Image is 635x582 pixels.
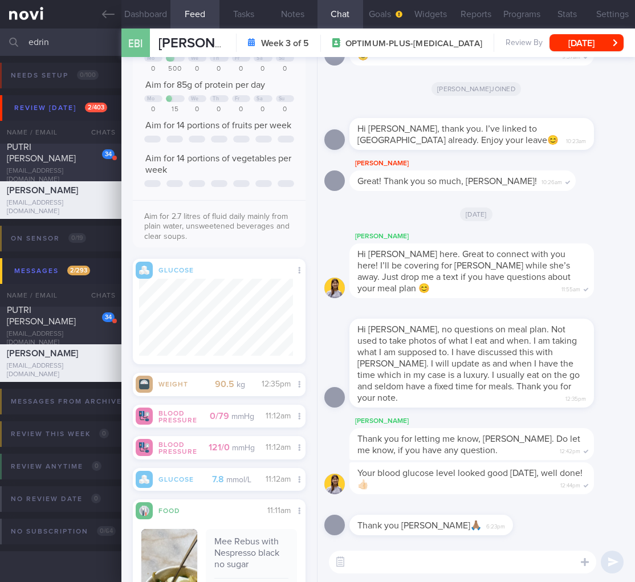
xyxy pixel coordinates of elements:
[153,505,198,515] div: Food
[262,380,291,388] span: 12:35pm
[226,476,251,484] small: mmol/L
[153,264,198,274] div: Glucose
[257,55,263,62] div: Sa
[166,65,184,74] div: 500
[254,65,272,74] div: 0
[144,213,290,241] span: Aim for 2.7 litres of fluid daily mainly from plain water, unsweetened beverages and clear soups.
[237,381,245,389] small: kg
[345,38,482,50] span: OPTIMUM-PLUS-[MEDICAL_DATA]
[158,36,264,50] span: [PERSON_NAME]
[209,443,230,452] strong: 121 / 0
[542,176,562,186] span: 10:26am
[357,521,482,530] span: Thank you [PERSON_NAME]🙏🏽
[232,444,255,452] small: mmHg
[210,412,229,421] strong: 0 / 79
[147,55,155,62] div: Mo
[166,105,184,114] div: 15
[565,392,586,403] span: 12:35pm
[486,520,505,531] span: 6:23pm
[261,38,309,49] strong: Week 3 of 5
[349,414,628,428] div: [PERSON_NAME]
[153,410,198,424] div: Blood pressure
[191,96,199,102] div: We
[561,283,580,294] span: 11:55am
[102,149,115,159] div: 34
[188,65,206,74] div: 0
[560,479,580,490] span: 12:44pm
[506,38,543,48] span: Review By
[357,124,559,145] span: Hi [PERSON_NAME], thank you. I’ve linked to [GEOGRAPHIC_DATA] already. Enjoy your leave😊
[357,325,580,402] span: Hi [PERSON_NAME], no questions on meal plan. Not used to take photos of what I eat and when. I am...
[76,284,121,307] div: Chats
[357,177,537,186] span: Great! Thank you so much, [PERSON_NAME]!
[67,266,90,275] span: 2 / 293
[213,55,219,62] div: Th
[357,250,571,293] span: Hi [PERSON_NAME] here. Great to connect with you here! I’ll be covering for [PERSON_NAME] while s...
[566,135,586,145] span: 10:23am
[560,445,580,455] span: 12:42pm
[8,394,155,409] div: Messages from Archived
[7,143,76,163] span: PUTRI [PERSON_NAME]
[8,231,89,246] div: On sensor
[144,105,162,114] div: 0
[266,443,291,451] span: 11:12am
[145,154,291,174] span: Aim for 14 portions of vegetables per week
[153,442,198,455] div: Blood pressure
[212,475,224,484] strong: 7.8
[214,536,288,579] div: Mee Rebus with Nespresso black no sugar
[549,34,624,51] button: [DATE]
[215,380,234,389] strong: 90.5
[7,330,115,347] div: [EMAIL_ADDRESS][DOMAIN_NAME]
[99,429,109,438] span: 0
[276,105,294,114] div: 0
[266,412,291,420] span: 11:12am
[266,475,291,483] span: 11:12am
[145,80,265,89] span: Aim for 85g of protein per day
[7,199,115,216] div: [EMAIL_ADDRESS][DOMAIN_NAME]
[188,105,206,114] div: 0
[76,121,121,144] div: Chats
[276,65,294,74] div: 0
[267,507,291,515] span: 11:11am
[85,103,107,112] span: 2 / 403
[357,434,580,455] span: Thank you for letting me know, [PERSON_NAME]. Do let me know, if you have any question.
[8,426,112,442] div: Review this week
[8,491,104,507] div: No review date
[257,96,263,102] div: Sa
[460,207,492,221] span: [DATE]
[191,55,199,62] div: We
[8,68,101,83] div: Needs setup
[147,96,155,102] div: Mo
[254,105,272,114] div: 0
[68,233,86,243] span: 0 / 19
[119,22,153,66] div: EBI
[11,100,110,116] div: Review [DATE]
[349,230,628,243] div: [PERSON_NAME]
[232,65,250,74] div: 0
[210,65,228,74] div: 0
[77,70,99,80] span: 0 / 100
[153,378,198,388] div: Weight
[231,413,254,421] small: mmHg
[432,82,521,96] span: [PERSON_NAME] joined
[7,362,115,379] div: [EMAIL_ADDRESS][DOMAIN_NAME]
[235,55,240,62] div: Fr
[210,105,228,114] div: 0
[279,96,285,102] div: Su
[92,461,101,471] span: 0
[153,474,198,483] div: Glucose
[7,306,76,326] span: PUTRI [PERSON_NAME]
[235,96,240,102] div: Fr
[213,96,219,102] div: Th
[7,186,78,195] span: [PERSON_NAME]
[8,524,119,539] div: No subscription
[145,121,291,130] span: Aim for 14 portions of fruits per week
[97,526,116,536] span: 0 / 64
[279,55,285,62] div: Su
[102,312,115,322] div: 34
[7,349,78,358] span: [PERSON_NAME]
[8,459,104,474] div: Review anytime
[11,263,93,279] div: Messages
[232,105,250,114] div: 0
[357,469,583,489] span: Your blood glucose level looked good [DATE], well done! 👍🏻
